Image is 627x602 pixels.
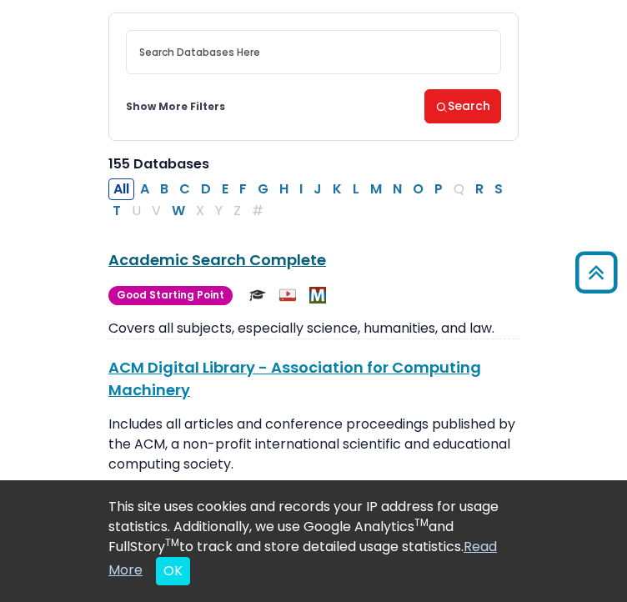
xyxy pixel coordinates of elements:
[253,178,273,200] button: Filter Results G
[424,89,501,123] button: Search
[108,357,481,400] a: ACM Digital Library - Association for Computing Machinery
[165,535,179,549] sup: TM
[348,178,364,200] button: Filter Results L
[294,178,308,200] button: Filter Results I
[126,30,501,74] input: Search database by title or keyword
[309,287,326,304] img: MeL (Michigan electronic Library)
[135,178,154,200] button: Filter Results A
[108,319,519,339] p: Covers all subjects, especially science, humanities, and law.
[196,178,216,200] button: Filter Results D
[155,178,173,200] button: Filter Results B
[274,178,293,200] button: Filter Results H
[167,200,190,222] button: Filter Results W
[569,259,623,287] a: Back to Top
[174,178,195,200] button: Filter Results C
[328,178,347,200] button: Filter Results K
[108,497,519,585] div: This site uses cookies and records your IP address for usage statistics. Additionally, we use Goo...
[279,287,296,304] img: Audio & Video
[408,178,429,200] button: Filter Results O
[365,178,387,200] button: Filter Results M
[108,154,209,173] span: 155 Databases
[108,286,233,305] span: Good Starting Point
[388,178,407,200] button: Filter Results N
[126,99,225,114] a: Show More Filters
[308,178,327,200] button: Filter Results J
[108,414,519,494] p: Includes all articles and conference proceedings published by the ACM, a non-profit international...
[108,178,134,200] button: All
[217,178,233,200] button: Filter Results E
[470,178,489,200] button: Filter Results R
[249,287,266,304] img: Scholarly or Peer Reviewed
[234,178,252,200] button: Filter Results F
[108,179,509,220] div: Alpha-list to filter by first letter of database name
[108,249,326,270] a: Academic Search Complete
[108,200,126,222] button: Filter Results T
[489,178,508,200] button: Filter Results S
[414,515,429,529] sup: TM
[429,178,448,200] button: Filter Results P
[156,557,190,585] button: Close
